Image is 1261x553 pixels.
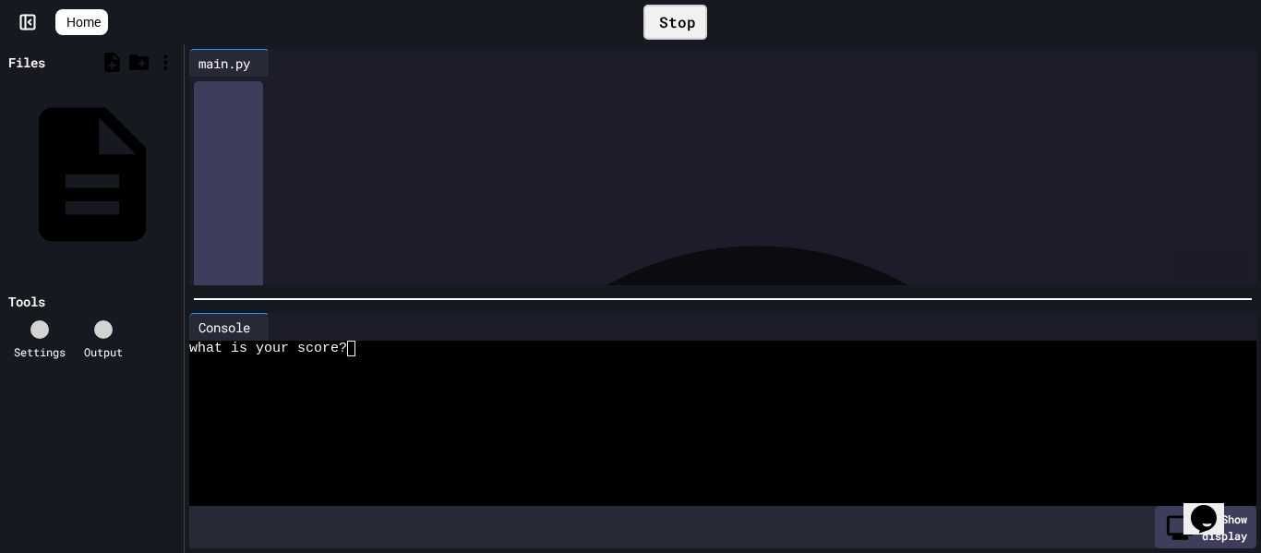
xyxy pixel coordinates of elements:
a: Home [55,9,108,35]
span: what is your score? [189,341,347,356]
div: Settings [14,343,66,360]
div: Stop [643,5,707,40]
div: Console [189,318,259,337]
div: Show display [1155,506,1256,548]
div: Files [8,53,45,72]
div: Output [84,343,123,360]
div: Tools [8,292,45,311]
div: Console [189,313,270,341]
iframe: chat widget [1183,479,1243,535]
div: main.py [189,49,270,77]
span: Home [66,13,101,31]
div: main.py [189,54,259,73]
